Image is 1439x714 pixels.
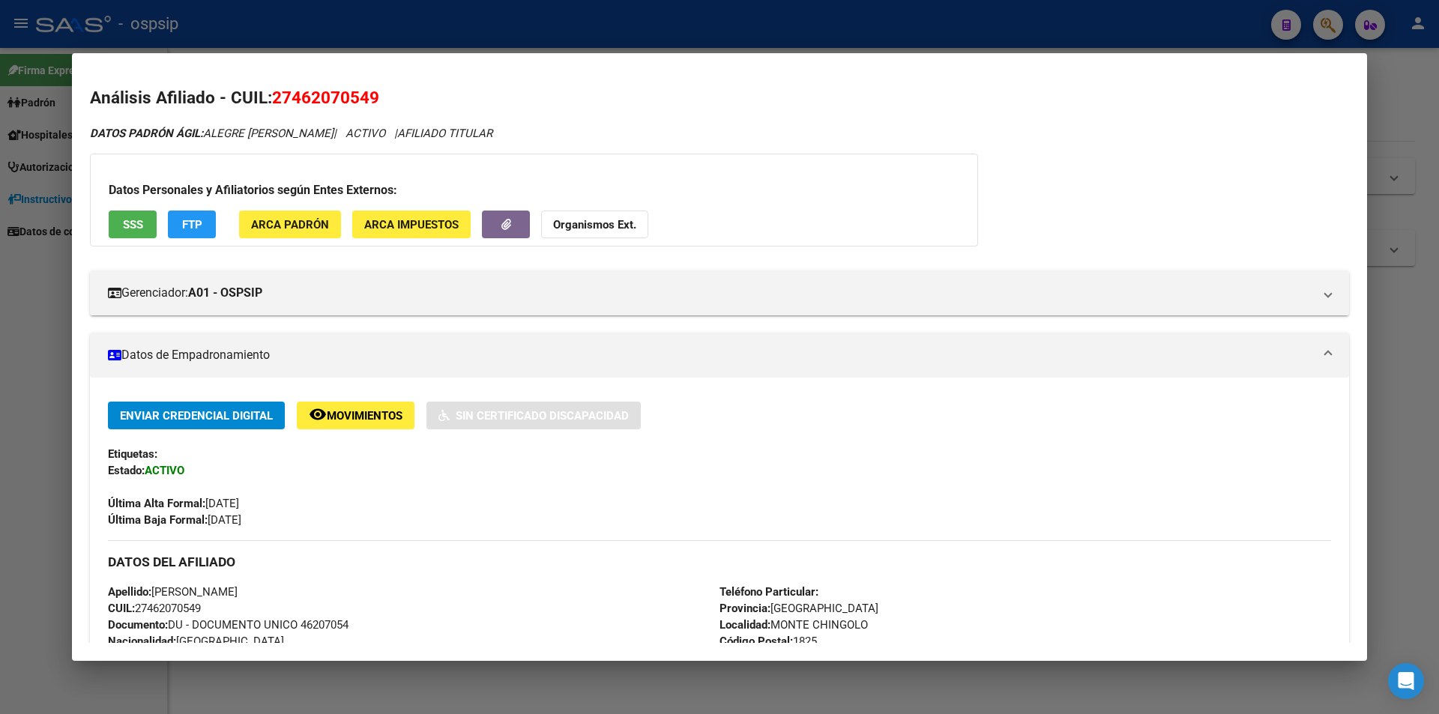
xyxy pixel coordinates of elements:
[719,602,770,615] strong: Provincia:
[108,635,176,648] strong: Nacionalidad:
[108,513,241,527] span: [DATE]
[456,409,629,423] span: Sin Certificado Discapacidad
[397,127,492,140] span: AFILIADO TITULAR
[309,405,327,423] mat-icon: remove_red_eye
[719,618,868,632] span: MONTE CHINGOLO
[108,497,239,510] span: [DATE]
[719,585,818,599] strong: Teléfono Particular:
[108,464,145,477] strong: Estado:
[327,409,402,423] span: Movimientos
[426,402,641,429] button: Sin Certificado Discapacidad
[168,211,216,238] button: FTP
[297,402,414,429] button: Movimientos
[108,554,1331,570] h3: DATOS DEL AFILIADO
[108,402,285,429] button: Enviar Credencial Digital
[120,409,273,423] span: Enviar Credencial Digital
[719,602,878,615] span: [GEOGRAPHIC_DATA]
[719,635,817,648] span: 1825
[108,602,201,615] span: 27462070549
[182,218,202,232] span: FTP
[108,513,208,527] strong: Última Baja Formal:
[719,618,770,632] strong: Localidad:
[90,333,1349,378] mat-expansion-panel-header: Datos de Empadronamiento
[90,85,1349,111] h2: Análisis Afiliado - CUIL:
[109,181,959,199] h3: Datos Personales y Afiliatorios según Entes Externos:
[719,635,793,648] strong: Código Postal:
[108,497,205,510] strong: Última Alta Formal:
[108,618,168,632] strong: Documento:
[108,585,238,599] span: [PERSON_NAME]
[90,270,1349,315] mat-expansion-panel-header: Gerenciador:A01 - OSPSIP
[239,211,341,238] button: ARCA Padrón
[108,585,151,599] strong: Apellido:
[108,635,284,648] span: [GEOGRAPHIC_DATA]
[553,218,636,232] strong: Organismos Ext.
[123,218,143,232] span: SSS
[90,127,203,140] strong: DATOS PADRÓN ÁGIL:
[188,284,262,302] strong: A01 - OSPSIP
[364,218,459,232] span: ARCA Impuestos
[108,346,1313,364] mat-panel-title: Datos de Empadronamiento
[541,211,648,238] button: Organismos Ext.
[108,284,1313,302] mat-panel-title: Gerenciador:
[108,618,349,632] span: DU - DOCUMENTO UNICO 46207054
[90,127,334,140] span: ALEGRE [PERSON_NAME]
[90,127,492,140] i: | ACTIVO |
[145,464,184,477] strong: ACTIVO
[109,211,157,238] button: SSS
[108,447,157,461] strong: Etiquetas:
[352,211,471,238] button: ARCA Impuestos
[272,88,379,107] span: 27462070549
[108,602,135,615] strong: CUIL:
[1388,663,1424,699] div: Open Intercom Messenger
[251,218,329,232] span: ARCA Padrón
